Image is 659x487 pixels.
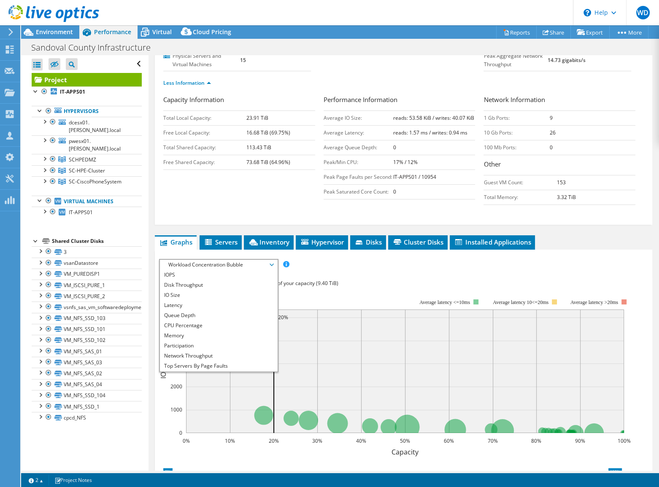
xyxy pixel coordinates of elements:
div: Shared Cluster Disks [52,236,142,246]
a: SCHPEDMZ [32,154,142,165]
text: 30% [312,437,322,444]
span: WD [636,6,650,19]
b: 153 [557,179,566,186]
td: Peak/Min CPU: [324,155,393,170]
span: Installed Applications [454,238,531,246]
td: Total Local Capacity: [163,110,246,125]
text: 2000 [170,383,182,390]
td: Average Queue Depth: [324,140,393,155]
b: 17% / 12% [393,159,418,166]
h3: Network Information [483,95,635,106]
td: 10 Gb Ports: [483,125,549,140]
text: Average latency >20ms [570,299,618,305]
li: Network Throughput [160,351,277,361]
b: 3.32 TiB [557,194,576,201]
text: 1000 [170,406,182,413]
a: VM_NFS_SAS_02 [32,368,142,379]
b: 15 [240,57,246,64]
a: Project Notes [49,475,98,485]
span: Disks [354,238,382,246]
text: 70% [488,437,498,444]
a: VM_NFS_SSD_101 [32,324,142,335]
td: Average Latency: [324,125,393,140]
td: 100 Mb Ports: [483,140,549,155]
a: 2 [23,475,49,485]
a: vsanDatastore [32,258,142,269]
span: IT-APPS01 [69,209,93,216]
td: Peak Page Faults per Second: [324,170,393,184]
span: Inventory [248,238,289,246]
a: VM_NFS_SAS_04 [32,379,142,390]
a: Less Information [163,79,211,86]
span: Cluster Disks [392,238,443,246]
b: 9 [550,114,553,121]
b: IT-APPS01 / 10954 [393,173,436,180]
a: Hypervisors [32,106,142,117]
text: 10% [225,437,235,444]
b: reads: 1.57 ms / writes: 0.94 ms [393,129,467,136]
text: 90% [575,437,585,444]
span: SC-HPE-Cluster [69,167,105,174]
text: 100% [618,437,631,444]
span: Performance [94,28,131,36]
span: Virtual [152,28,172,36]
li: Participation [160,341,277,351]
b: reads: 53.58 KiB / writes: 40.07 KiB [393,114,474,121]
td: Total Shared Capacity: [163,140,246,155]
b: 0 [393,188,396,195]
text: 0 [179,429,182,436]
li: Disk Throughput [160,280,277,290]
h3: Other [483,159,635,171]
tspan: Average latency 10<=20ms [493,299,548,305]
td: Free Shared Capacity: [163,155,246,170]
td: Free Local Capacity: [163,125,246,140]
text: 80% [531,437,541,444]
a: IT-APPS01 [32,207,142,218]
a: cpcd_NFS [32,412,142,423]
a: 3 [32,246,142,257]
h1: Sandoval County Infrastructure [27,43,164,52]
b: 113.43 TiB [246,144,271,151]
a: More [609,26,648,39]
a: VM_PUREDISP1 [32,269,142,280]
a: VM_NFS_SAS_01 [32,346,142,357]
a: dcesx01.[PERSON_NAME].local [32,117,142,135]
b: 14.73 gigabits/s [548,57,586,64]
a: VM_NFS_SSD_104 [32,390,142,401]
a: Project [32,73,142,86]
a: vsnfs_sas_vm_softwaredeployment [32,301,142,312]
a: VM_NFS_SSD_1 [32,401,142,412]
h3: Performance Information [324,95,475,106]
b: IT-APPS01 [60,88,85,95]
text: 20% [278,314,288,321]
label: Physical Servers and Virtual Machines [163,52,240,69]
li: Memory [160,331,277,341]
b: 0 [393,144,396,151]
td: Peak Saturated Core Count: [324,184,393,199]
span: dcesx01.[PERSON_NAME].local [69,119,121,134]
span: pwesx01.[PERSON_NAME].local [69,137,121,152]
a: VM_NFS_SAS_03 [32,357,142,368]
text: 0% [183,437,190,444]
span: SCHPEDMZ [69,156,96,163]
a: VM_NFS_SSD_102 [32,335,142,346]
span: Hypervisor [300,238,344,246]
a: VM_ISCSI_PURE_1 [32,280,142,291]
label: Peak Aggregate Network Throughput [483,52,548,69]
li: IOPS [160,270,277,280]
span: Cloud Pricing [193,28,231,36]
a: VM_NFS_SSD_103 [32,313,142,324]
a: Share [536,26,571,39]
li: Queue Depth [160,310,277,320]
td: Guest VM Count: [483,175,556,190]
span: 71% of IOPS falls on 20% of your capacity (9.40 TiB) [219,280,338,287]
td: Average IO Size: [324,110,393,125]
span: SC-CiscoPhoneSystem [69,178,122,185]
text: IOPS [159,364,168,379]
a: Export [570,26,610,39]
span: Graphs [159,238,192,246]
b: 73.68 TiB (64.96%) [246,159,290,166]
td: 1 Gb Ports: [483,110,549,125]
text: 40% [356,437,366,444]
a: SC-CiscoPhoneSystem [32,176,142,187]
